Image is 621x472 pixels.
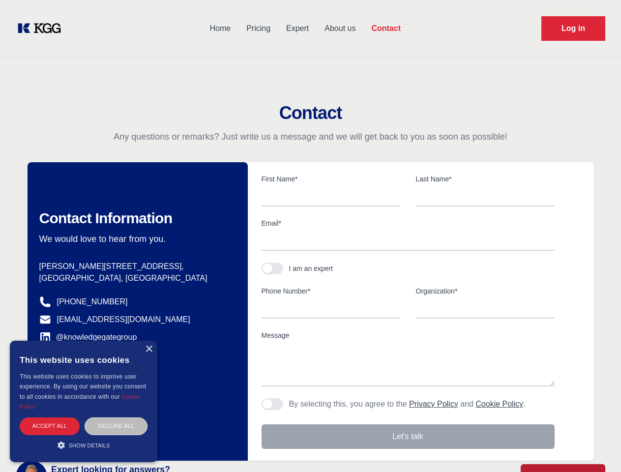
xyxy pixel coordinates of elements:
a: Request Demo [541,16,605,41]
label: Message [262,330,555,340]
div: Accept all [20,417,80,435]
div: Show details [20,440,148,450]
p: By selecting this, you agree to the and . [289,398,526,410]
label: Organization* [416,286,555,296]
a: Pricing [238,16,278,41]
a: Cookie Policy [20,394,140,410]
a: @knowledgegategroup [39,331,137,343]
a: [PHONE_NUMBER] [57,296,128,308]
iframe: Chat Widget [572,425,621,472]
div: Decline all [85,417,148,435]
div: This website uses cookies [20,348,148,372]
a: Cookie Policy [475,400,523,408]
a: About us [317,16,363,41]
h2: Contact [12,103,609,123]
a: Privacy Policy [409,400,458,408]
a: Home [202,16,238,41]
p: We would love to hear from you. [39,233,232,245]
a: Expert [278,16,317,41]
a: [EMAIL_ADDRESS][DOMAIN_NAME] [57,314,190,325]
div: I am an expert [289,264,333,273]
label: Last Name* [416,174,555,184]
p: [PERSON_NAME][STREET_ADDRESS], [39,261,232,272]
label: Email* [262,218,555,228]
p: Any questions or remarks? Just write us a message and we will get back to you as soon as possible! [12,131,609,143]
button: Let's talk [262,424,555,449]
span: This website uses cookies to improve user experience. By using our website you consent to all coo... [20,373,146,400]
span: Show details [69,442,110,448]
div: Close [145,346,152,353]
label: First Name* [262,174,400,184]
h2: Contact Information [39,209,232,227]
a: KOL Knowledge Platform: Talk to Key External Experts (KEE) [16,21,69,36]
p: [GEOGRAPHIC_DATA], [GEOGRAPHIC_DATA] [39,272,232,284]
label: Phone Number* [262,286,400,296]
a: Contact [363,16,409,41]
